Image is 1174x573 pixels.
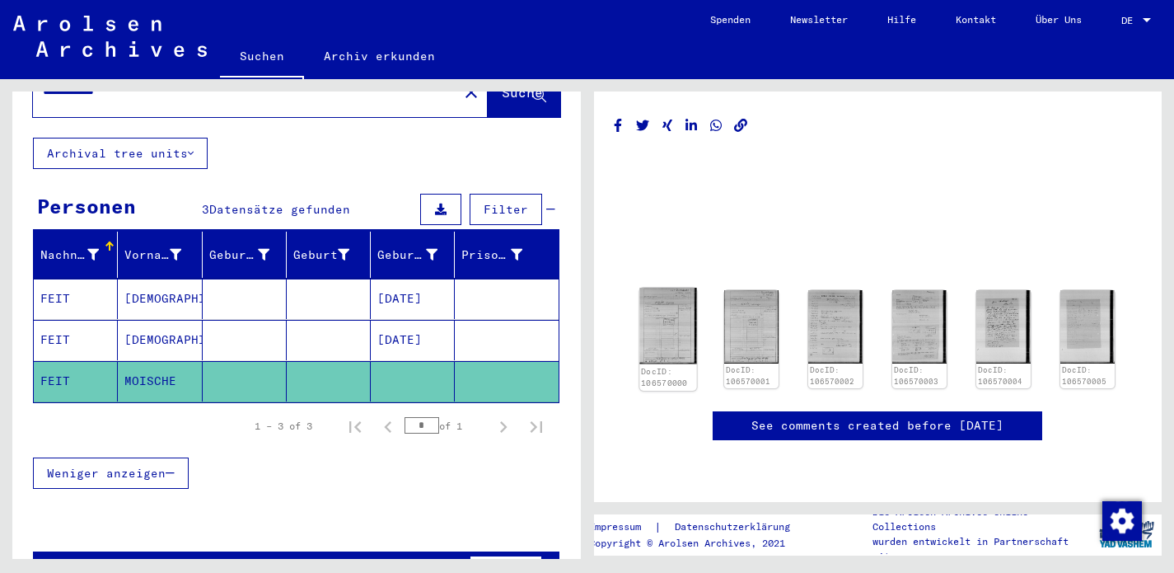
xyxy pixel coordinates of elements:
[641,367,688,388] a: DocID: 106570000
[40,242,119,268] div: Nachname
[1062,365,1106,386] a: DocID: 106570005
[287,232,371,278] mat-header-cell: Geburt‏
[724,290,779,363] img: 001.jpg
[1060,290,1115,363] img: 001.jpg
[47,466,166,481] span: Weniger anzeigen
[371,320,455,360] mat-cell: [DATE]
[118,361,202,402] mat-cell: MOISCHE
[894,365,938,386] a: DocID: 106570003
[304,36,455,76] a: Archiv erkunden
[34,320,118,360] mat-cell: FEIT
[371,279,455,319] mat-cell: [DATE]
[610,115,627,136] button: Share on Facebook
[124,247,180,264] div: Vorname
[203,232,287,278] mat-header-cell: Geburtsname
[659,115,676,136] button: Share on Xing
[461,82,481,102] mat-icon: close
[461,242,542,268] div: Prisoner #
[455,75,488,108] button: Clear
[589,536,810,551] p: Copyright © Arolsen Archives, 2021
[209,247,269,264] div: Geburtsname
[589,519,810,536] div: |
[634,115,652,136] button: Share on Twitter
[37,191,136,221] div: Personen
[372,410,405,443] button: Previous page
[662,519,810,536] a: Datenschutzerklärung
[34,232,118,278] mat-header-cell: Nachname
[220,36,304,79] a: Suchen
[683,115,700,136] button: Share on LinkedIn
[484,202,528,217] span: Filter
[371,232,455,278] mat-header-cell: Geburtsdatum
[872,505,1090,534] p: Die Arolsen Archives Online-Collections
[118,320,202,360] mat-cell: [DEMOGRAPHIC_DATA]
[751,417,1003,434] a: See comments created before [DATE]
[34,361,118,402] mat-cell: FEIT
[808,290,863,363] img: 001.jpg
[976,290,1031,363] img: 001.jpg
[209,242,290,268] div: Geburtsname
[470,194,542,225] button: Filter
[732,115,750,136] button: Copy link
[377,247,437,264] div: Geburtsdatum
[339,410,372,443] button: First page
[405,418,487,434] div: of 1
[502,84,543,101] span: Suche
[872,534,1090,564] p: wurden entwickelt in Partnerschaft mit
[34,279,118,319] mat-cell: FEIT
[377,242,458,268] div: Geburtsdatum
[13,16,207,57] img: Arolsen_neg.svg
[487,410,520,443] button: Next page
[978,365,1022,386] a: DocID: 106570004
[810,365,854,386] a: DocID: 106570002
[639,288,696,364] img: 001.jpg
[118,279,202,319] mat-cell: [DEMOGRAPHIC_DATA]
[1102,501,1142,541] img: Zustimmung ändern
[1096,514,1158,555] img: yv_logo.png
[520,410,553,443] button: Last page
[293,247,349,264] div: Geburt‏
[118,232,202,278] mat-header-cell: Vorname
[488,66,560,117] button: Suche
[209,202,350,217] span: Datensätze gefunden
[33,138,208,169] button: Archival tree units
[726,365,770,386] a: DocID: 106570001
[293,242,370,268] div: Geburt‏
[1102,500,1141,540] div: Zustimmung ändern
[202,202,209,217] span: 3
[1121,15,1139,26] span: DE
[124,242,201,268] div: Vorname
[455,232,558,278] mat-header-cell: Prisoner #
[33,458,189,489] button: Weniger anzeigen
[892,290,947,363] img: 001.jpg
[40,247,99,264] div: Nachname
[255,419,312,434] div: 1 – 3 of 3
[589,519,654,536] a: Impressum
[461,247,522,264] div: Prisoner #
[708,115,725,136] button: Share on WhatsApp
